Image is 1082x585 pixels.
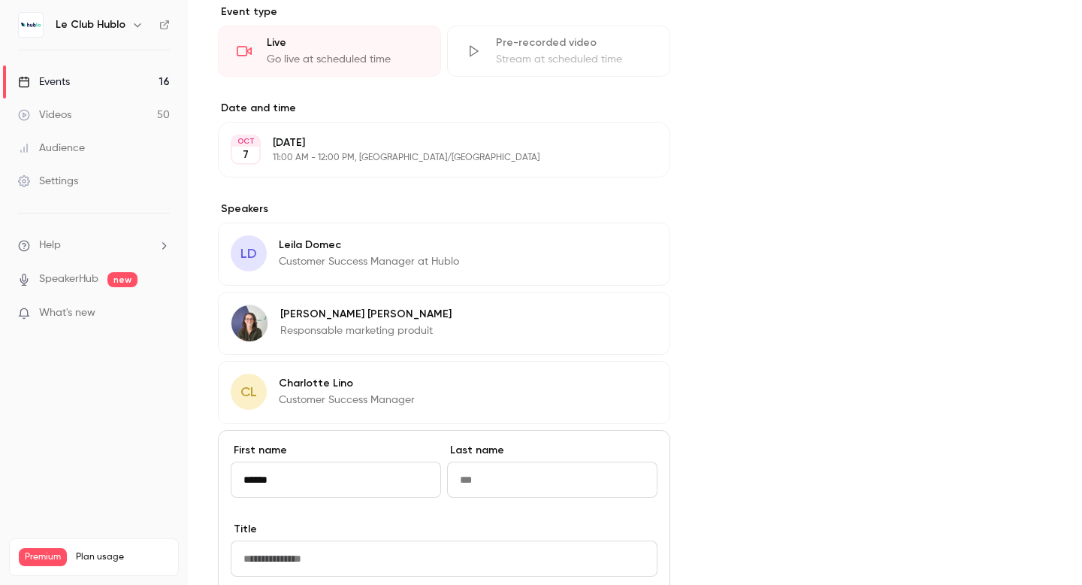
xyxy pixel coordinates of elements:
[18,141,85,156] div: Audience
[152,307,170,320] iframe: Noticeable Trigger
[232,136,259,147] div: OCT
[279,254,459,269] p: Customer Success Manager at Hublo
[279,238,459,253] p: Leila Domec
[447,443,657,458] label: Last name
[280,323,452,338] p: Responsable marketing produit
[18,108,71,123] div: Videos
[447,26,670,77] div: Pre-recorded videoStream at scheduled time
[273,152,591,164] p: 11:00 AM - 12:00 PM, [GEOGRAPHIC_DATA]/[GEOGRAPHIC_DATA]
[496,35,651,50] div: Pre-recorded video
[496,52,651,67] div: Stream at scheduled time
[267,35,422,50] div: Live
[231,443,441,458] label: First name
[218,26,441,77] div: LiveGo live at scheduled time
[279,393,415,408] p: Customer Success Manager
[39,271,98,287] a: SpeakerHub
[279,376,415,391] p: Charlotte Lino
[240,244,257,264] span: LD
[280,307,452,322] p: [PERSON_NAME] [PERSON_NAME]
[76,551,169,563] span: Plan usage
[218,101,670,116] label: Date and time
[218,361,670,424] div: CLCharlotte LinoCustomer Success Manager
[18,174,78,189] div: Settings
[267,52,422,67] div: Go live at scheduled time
[19,13,43,37] img: Le Club Hublo
[273,135,591,150] p: [DATE]
[218,223,670,286] div: LDLeila DomecCustomer Success Manager at Hublo
[107,272,138,287] span: new
[218,5,670,20] p: Event type
[39,305,95,321] span: What's new
[18,74,70,89] div: Events
[56,17,125,32] h6: Le Club Hublo
[243,147,249,162] p: 7
[18,238,170,253] li: help-dropdown-opener
[218,292,670,355] div: Salomé Renaud[PERSON_NAME] [PERSON_NAME]Responsable marketing produit
[19,548,67,566] span: Premium
[231,522,657,537] label: Title
[39,238,61,253] span: Help
[231,305,267,341] img: Salomé Renaud
[240,382,257,402] span: CL
[218,202,670,217] label: Speakers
